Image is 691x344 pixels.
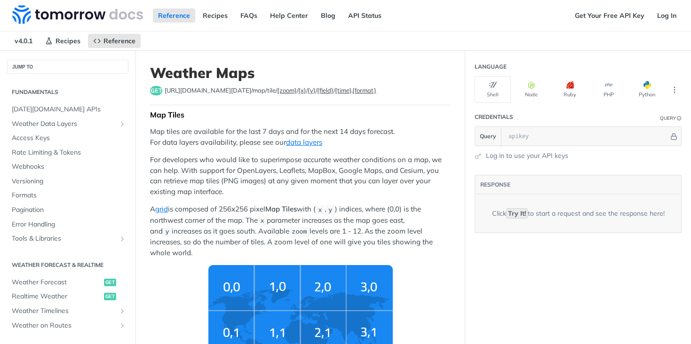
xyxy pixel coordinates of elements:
[150,110,451,119] div: Map Tiles
[198,8,233,23] a: Recipes
[352,86,376,94] label: {format}
[9,34,38,48] span: v4.0.1
[12,306,116,316] span: Weather Timelines
[480,132,496,141] span: Query
[12,278,102,287] span: Weather Forecast
[12,321,116,330] span: Weather on Routes
[660,115,682,122] div: QueryInformation
[235,8,262,23] a: FAQs
[343,8,387,23] a: API Status
[7,102,128,117] a: [DATE][DOMAIN_NAME] APIs
[316,8,341,23] a: Blog
[590,76,627,103] button: PHP
[289,227,310,236] code: zoom
[12,220,126,229] span: Error Handling
[669,132,679,141] button: Hide
[7,160,128,174] a: Webhooks
[12,148,126,157] span: Rate Limiting & Tokens
[480,180,511,189] button: RESPONSE
[298,86,306,94] label: {x}
[150,155,451,197] p: For developers who would like to superimpose accurate weather conditions on a map, we can help. W...
[12,133,126,143] span: Access Keys
[7,218,128,232] a: Error Handling
[670,86,679,94] svg: More ellipsis
[7,203,128,217] a: Pagination
[258,216,267,226] code: x
[308,86,316,94] label: {y}
[7,174,128,188] a: Versioning
[265,204,297,213] strong: Map Tiles
[667,83,682,97] button: More Languages
[12,234,116,243] span: Tools & Libraries
[12,5,143,24] img: Tomorrow.io Weather API Docs
[317,86,334,94] label: {field}
[506,208,528,219] code: Try It!
[7,232,128,246] a: Tools & LibrariesShow subpages for Tools & Libraries
[629,76,665,103] button: Python
[12,162,126,172] span: Webhooks
[7,304,128,318] a: Weather TimelinesShow subpages for Weather Timelines
[163,227,172,236] code: y
[12,177,126,186] span: Versioning
[326,205,335,215] code: y
[265,8,313,23] a: Help Center
[7,261,128,269] h2: Weather Forecast & realtime
[103,37,135,45] span: Reference
[7,146,128,160] a: Rate Limiting & Tokens
[7,117,128,131] a: Weather Data LayersShow subpages for Weather Data Layers
[513,76,549,103] button: Node
[486,151,568,161] a: Log in to use your API keys
[155,204,168,213] a: grid
[12,191,126,200] span: Formats
[677,116,682,121] i: Information
[12,292,102,301] span: Realtime Weather
[7,289,128,304] a: Realtime Weatherget
[7,275,128,289] a: Weather Forecastget
[119,235,126,242] button: Show subpages for Tools & Libraries
[492,209,665,219] div: Click to start a request and see the response here!
[12,205,126,215] span: Pagination
[652,8,682,23] a: Log In
[552,76,588,103] button: Ruby
[12,119,116,129] span: Weather Data Layers
[316,205,325,215] code: x
[119,307,126,315] button: Show subpages for Weather Timelines
[504,127,669,146] input: apikey
[475,127,501,146] button: Query
[7,131,128,145] a: Access Keys
[150,204,451,258] p: A is composed of 256x256 pixel with ( , ) indices, where (0,0) is the northwest corner of the map...
[475,63,507,71] div: Language
[88,34,141,48] a: Reference
[7,88,128,96] h2: Fundamentals
[150,86,162,95] span: get
[7,188,128,203] a: Formats
[56,37,80,45] span: Recipes
[104,293,116,300] span: get
[277,86,297,94] label: {zoom}
[150,64,451,81] h1: Weather Maps
[570,8,650,23] a: Get Your Free API Key
[12,105,126,114] span: [DATE][DOMAIN_NAME] APIs
[7,60,128,74] button: JUMP TO
[7,319,128,333] a: Weather on RoutesShow subpages for Weather on Routes
[40,34,86,48] a: Recipes
[119,322,126,329] button: Show subpages for Weather on Routes
[335,86,351,94] label: {time}
[475,113,513,121] div: Credentials
[104,279,116,286] span: get
[660,115,676,122] div: Query
[150,126,451,148] p: Map tiles are available for the last 7 days and for the next 14 days forecast. For data layers av...
[475,76,511,103] button: Shell
[119,120,126,128] button: Show subpages for Weather Data Layers
[286,138,322,147] a: data layers
[153,8,195,23] a: Reference
[165,86,376,95] span: https://api.tomorrow.io/v4/map/tile/{zoom}/{x}/{y}/{field}/{time}.{format}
